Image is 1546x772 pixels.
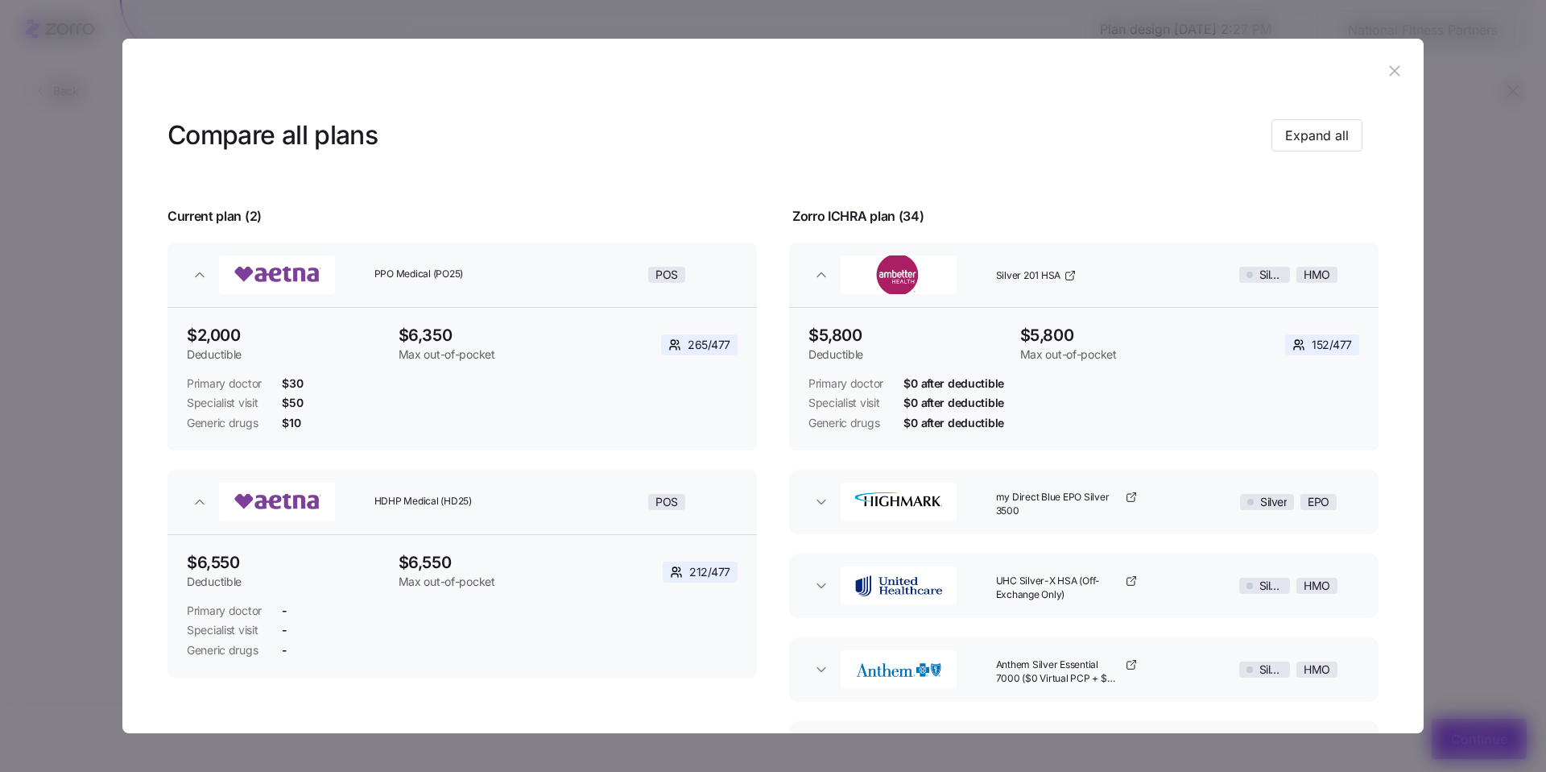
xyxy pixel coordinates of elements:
span: 212 / 477 [689,564,730,580]
span: Zorro ICHRA plan ( 34 ) [792,206,924,226]
span: Silver [1259,268,1284,282]
span: Primary doctor [187,603,262,619]
span: $10 [282,415,300,431]
img: Aetna [221,481,333,523]
img: Highmark BlueCross BlueShield [842,481,955,523]
span: Current plan ( 2 ) [167,206,262,226]
span: PPO Medical (PO25) [374,268,568,281]
span: Specialist visit [187,622,262,638]
span: Expand all [1285,126,1349,145]
span: 152 / 477 [1312,337,1352,353]
span: Deductible [187,347,386,363]
h3: Compare all plans [167,118,378,154]
a: Anthem Silver Essential 7000 ($0 Virtual PCP + $0 Select Drugs + Incentives) [996,658,1138,686]
span: $6,550 [187,554,386,571]
span: $5,800 [808,327,1007,343]
span: Generic drugs [187,642,262,658]
a: Silver 201 HSA [996,269,1077,283]
div: AmbetterSilver 201 HSASilverHMO [789,307,1379,450]
span: Anthem Silver Essential 7000 ($0 Virtual PCP + $0 Select Drugs + Incentives) [996,658,1122,686]
button: AnthemAnthem Silver Essential 7000 ($0 Virtual PCP + $0 Select Drugs + Incentives)SilverHMO [789,637,1379,702]
span: - [282,622,287,638]
span: Silver [1259,662,1284,677]
span: $0 after deductible [903,415,1004,431]
span: Deductible [187,574,386,590]
button: AetnaHDHP Medical (HD25)POS [167,470,757,534]
span: HMO [1304,662,1330,677]
span: Specialist visit [187,395,262,411]
span: POS [655,268,678,282]
span: Max out-of-pocket [1020,347,1195,363]
span: $2,000 [187,327,386,343]
button: Highmark BlueCross BlueShieldmy Direct Blue EPO Silver 3500SilverEPO [789,470,1379,534]
span: $0 after deductible [903,395,1004,411]
button: AmbetterSilver 201 HSASilverHMO [789,243,1379,307]
div: AetnaHDHP Medical (HD25)POS [167,534,757,678]
span: Max out-of-pocket [399,347,573,363]
span: Generic drugs [808,415,884,431]
span: - [282,642,287,658]
span: $6,350 [399,327,573,343]
span: HMO [1304,579,1330,593]
span: Deductible [808,347,1007,363]
span: $50 [282,395,303,411]
span: Primary doctor [808,376,884,392]
img: Aetna [221,254,333,296]
span: EPO [1308,495,1329,509]
button: AetnaPPO Medical (PO25)POS [167,243,757,307]
button: UnitedHealthcareUHC Silver-X HSA (Off-Exchange Only)SilverHMO [789,554,1379,618]
span: Silver [1260,495,1287,509]
span: Primary doctor [187,376,262,392]
span: $0 after deductible [903,376,1004,392]
button: Expand all [1271,119,1362,151]
span: Generic drugs [187,415,262,431]
span: $30 [282,376,303,392]
img: Ambetter [842,254,955,296]
img: UnitedHealthcare [842,565,955,607]
span: 265 / 477 [688,337,730,353]
span: HMO [1304,268,1330,282]
span: my Direct Blue EPO Silver 3500 [996,491,1122,518]
span: POS [655,495,678,509]
span: $5,800 [1020,327,1195,343]
span: Max out-of-pocket [399,574,573,590]
div: AetnaPPO Medical (PO25)POS [167,307,757,450]
span: Specialist visit [808,395,884,411]
a: UHC Silver-X HSA (Off-Exchange Only) [996,575,1138,602]
span: $6,550 [399,554,573,571]
span: - [282,603,287,619]
span: Silver [1259,579,1284,593]
span: HDHP Medical (HD25) [374,495,568,508]
a: my Direct Blue EPO Silver 3500 [996,491,1138,518]
span: Silver 201 HSA [996,269,1061,283]
img: Anthem [842,649,955,691]
span: UHC Silver-X HSA (Off-Exchange Only) [996,575,1122,602]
